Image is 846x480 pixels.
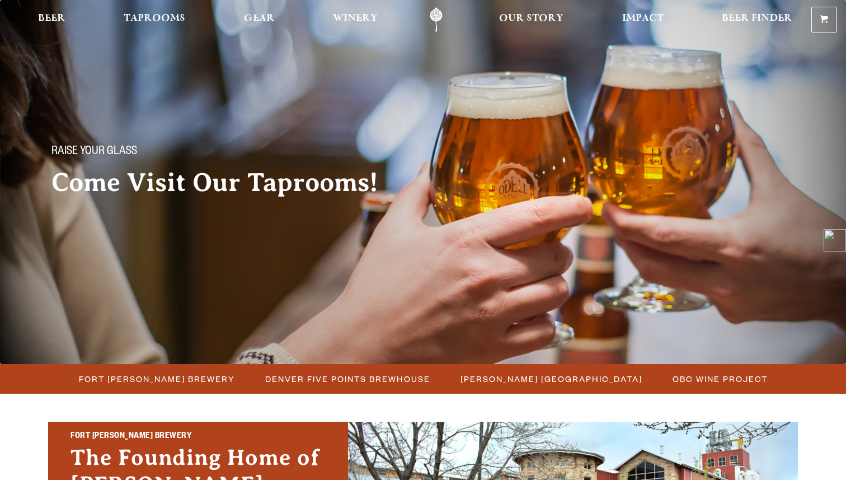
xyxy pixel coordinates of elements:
span: Our Story [499,14,563,23]
a: Fort [PERSON_NAME] Brewery [73,371,241,387]
img: logo.png [824,229,846,251]
span: Denver Five Points Brewhouse [266,371,431,387]
span: Beer Finder [722,14,792,23]
a: Denver Five Points Brewhouse [259,371,436,387]
span: OBC Wine Project [673,371,768,387]
span: Gear [244,14,275,23]
a: Winery [326,7,385,32]
span: Winery [333,14,378,23]
a: [PERSON_NAME] [GEOGRAPHIC_DATA] [454,371,648,387]
h2: Fort [PERSON_NAME] Brewery [70,430,326,444]
a: Our Story [492,7,571,32]
a: Odell Home [415,7,457,32]
span: Fort [PERSON_NAME] Brewery [79,371,236,387]
a: OBC Wine Project [666,371,774,387]
a: Beer [31,7,73,32]
span: [PERSON_NAME] [GEOGRAPHIC_DATA] [461,371,643,387]
span: Taprooms [124,14,185,23]
h2: Come Visit Our Taprooms! [51,169,401,197]
span: Raise your glass [51,145,137,160]
a: Gear [237,7,282,32]
span: Impact [622,14,664,23]
a: Beer Finder [715,7,800,32]
a: Taprooms [116,7,192,32]
a: Impact [615,7,671,32]
span: Beer [38,14,65,23]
